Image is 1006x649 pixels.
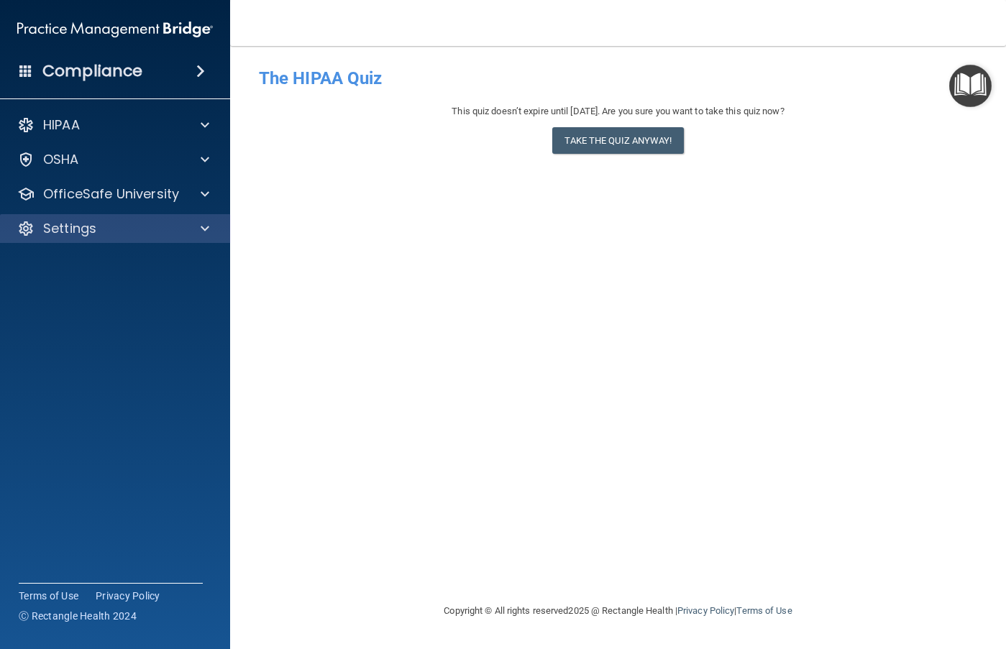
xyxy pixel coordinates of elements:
span: Ⓒ Rectangle Health 2024 [19,609,137,623]
p: OfficeSafe University [43,185,179,203]
h4: The HIPAA Quiz [259,69,977,88]
img: PMB logo [17,15,213,44]
div: Copyright © All rights reserved 2025 @ Rectangle Health | | [356,588,881,634]
p: HIPAA [43,116,80,134]
a: OfficeSafe University [17,185,209,203]
a: Terms of Use [736,605,792,616]
button: Take the quiz anyway! [552,127,683,154]
p: OSHA [43,151,79,168]
a: Settings [17,220,209,237]
iframe: Drift Widget Chat Controller [934,550,989,604]
a: OSHA [17,151,209,168]
p: Settings [43,220,96,237]
div: This quiz doesn’t expire until [DATE]. Are you sure you want to take this quiz now? [259,103,977,120]
a: Privacy Policy [677,605,734,616]
a: Privacy Policy [96,589,160,603]
button: Open Resource Center [949,65,992,107]
a: HIPAA [17,116,209,134]
a: Terms of Use [19,589,78,603]
h4: Compliance [42,61,142,81]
